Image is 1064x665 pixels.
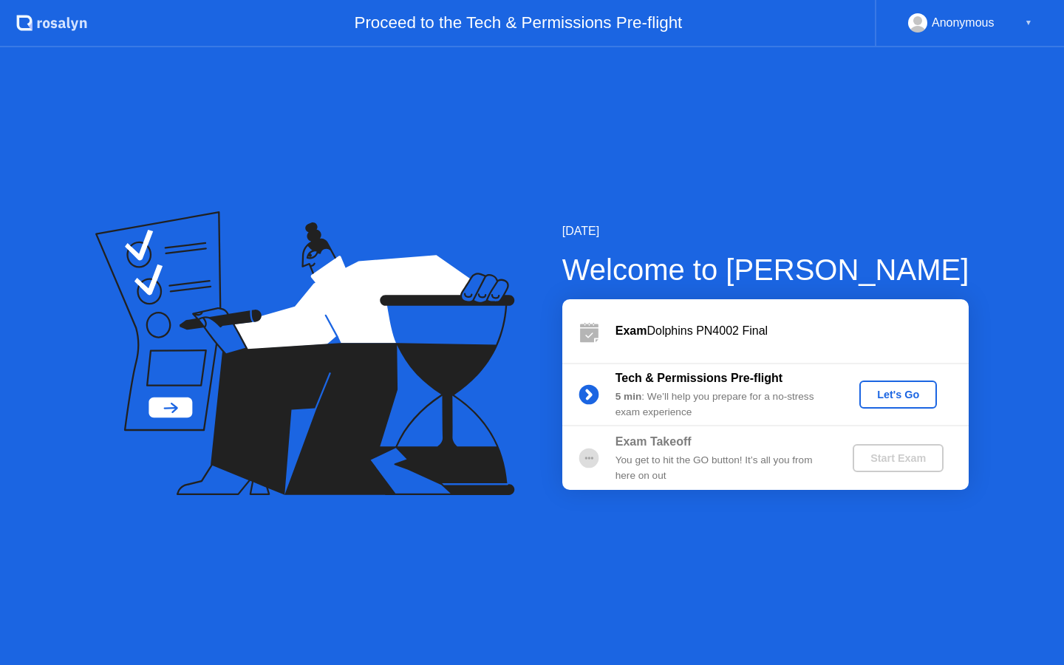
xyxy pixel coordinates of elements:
div: Anonymous [932,13,995,33]
b: Tech & Permissions Pre-flight [615,372,782,384]
button: Let's Go [859,381,937,409]
div: Let's Go [865,389,931,400]
b: 5 min [615,391,642,402]
div: You get to hit the GO button! It’s all you from here on out [615,453,828,483]
div: Welcome to [PERSON_NAME] [562,248,969,292]
div: Start Exam [859,452,938,464]
b: Exam [615,324,647,337]
div: : We’ll help you prepare for a no-stress exam experience [615,389,828,420]
b: Exam Takeoff [615,435,692,448]
div: Dolphins PN4002 Final [615,322,969,340]
div: ▼ [1025,13,1032,33]
button: Start Exam [853,444,944,472]
div: [DATE] [562,222,969,240]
